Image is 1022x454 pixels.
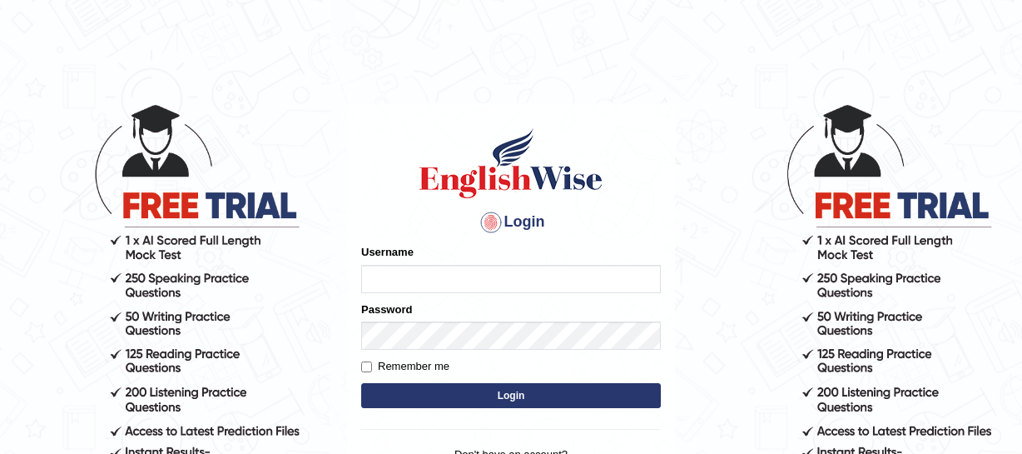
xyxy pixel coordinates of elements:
[361,209,661,236] h4: Login
[361,244,414,260] label: Username
[416,126,606,201] img: Logo of English Wise sign in for intelligent practice with AI
[361,302,412,317] label: Password
[361,383,661,408] button: Login
[361,362,372,372] input: Remember me
[361,358,449,375] label: Remember me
